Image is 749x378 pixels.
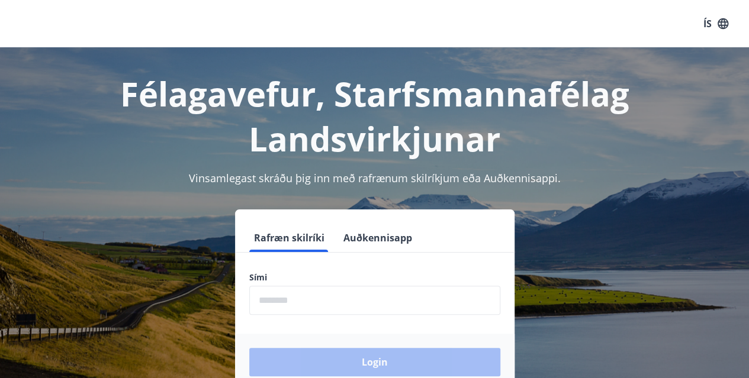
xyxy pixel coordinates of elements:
button: Rafræn skilríki [249,224,329,252]
span: Vinsamlegast skráðu þig inn með rafrænum skilríkjum eða Auðkennisappi. [189,171,561,185]
h1: Félagavefur, Starfsmannafélag Landsvirkjunar [14,71,735,161]
label: Sími [249,272,500,283]
button: ÍS [697,13,735,34]
button: Auðkennisapp [339,224,417,252]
